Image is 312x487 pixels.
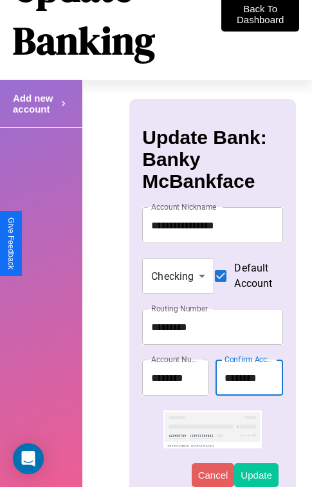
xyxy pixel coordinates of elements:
[151,303,208,314] label: Routing Number
[163,410,262,448] img: check
[234,463,278,487] button: Update
[234,261,272,291] span: Default Account
[142,127,282,192] h3: Update Bank: Banky McBankface
[225,354,276,365] label: Confirm Account Number
[142,258,214,294] div: Checking
[192,463,235,487] button: Cancel
[151,354,203,365] label: Account Number
[13,93,58,115] h4: Add new account
[13,443,44,474] div: Open Intercom Messenger
[6,217,15,270] div: Give Feedback
[151,201,217,212] label: Account Nickname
